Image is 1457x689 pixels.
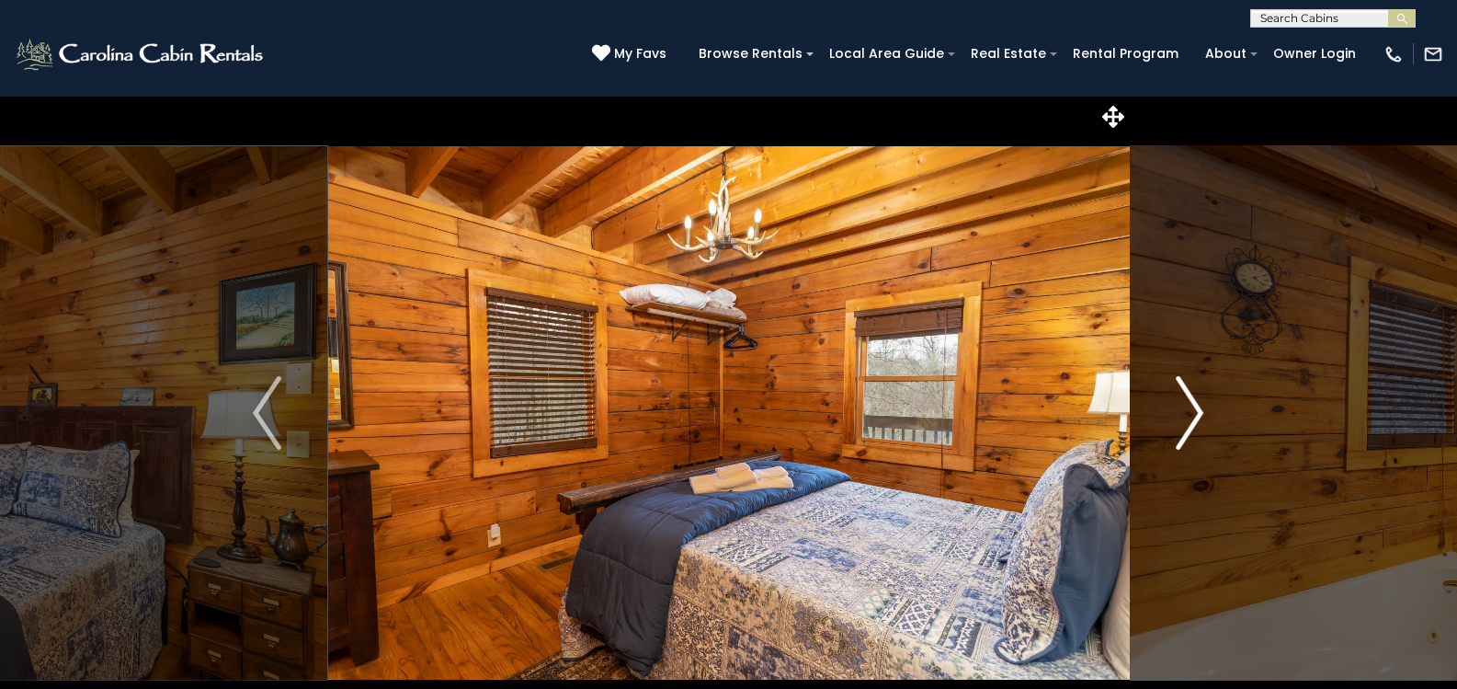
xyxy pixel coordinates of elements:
[614,44,666,63] span: My Favs
[1383,44,1404,64] img: phone-regular-white.png
[689,40,812,68] a: Browse Rentals
[1423,44,1443,64] img: mail-regular-white.png
[962,40,1055,68] a: Real Estate
[1196,40,1256,68] a: About
[1064,40,1188,68] a: Rental Program
[253,376,280,450] img: arrow
[1176,376,1203,450] img: arrow
[592,44,671,64] a: My Favs
[1264,40,1365,68] a: Owner Login
[14,36,268,73] img: White-1-2.png
[820,40,953,68] a: Local Area Guide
